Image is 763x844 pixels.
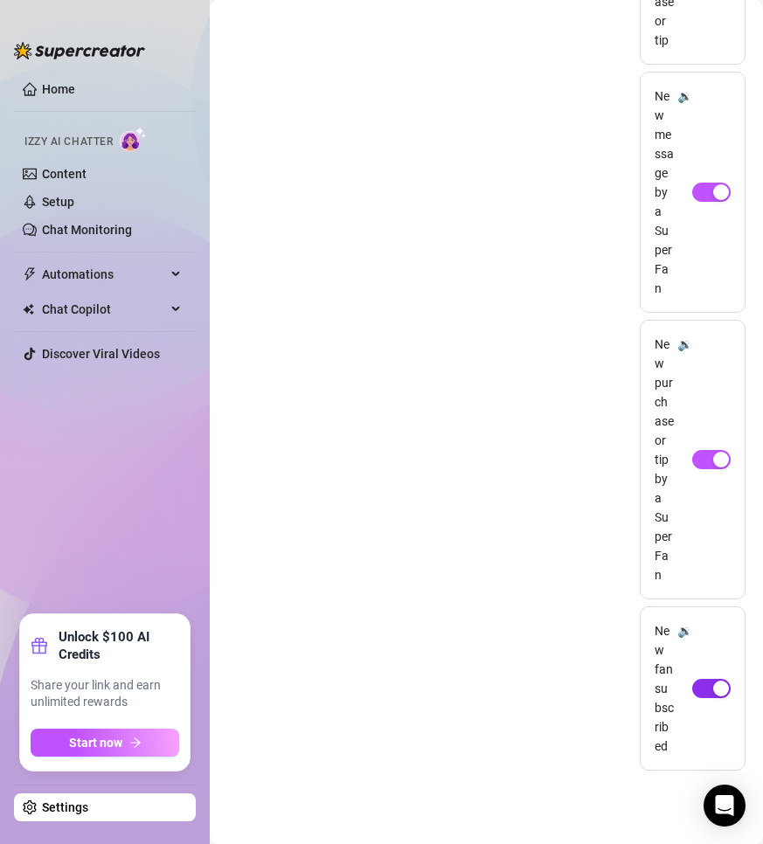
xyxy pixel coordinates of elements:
[655,335,674,585] span: New purchase or tip by a Super Fan
[704,785,746,827] div: Open Intercom Messenger
[31,637,48,654] span: gift
[677,621,692,756] div: 🔉
[24,134,113,150] span: Izzy AI Chatter
[677,335,692,585] div: 🔉
[655,621,674,756] span: New fan subscribed
[129,737,142,749] span: arrow-right
[31,729,179,757] button: Start nowarrow-right
[42,347,160,361] a: Discover Viral Videos
[31,677,179,711] span: Share your link and earn unlimited rewards
[42,82,75,96] a: Home
[42,260,166,288] span: Automations
[655,86,674,298] span: New message by a Super Fan
[14,42,145,59] img: logo-BBDzfeDw.svg
[677,86,692,298] div: 🔉
[59,628,179,663] strong: Unlock $100 AI Credits
[42,195,74,209] a: Setup
[42,167,87,181] a: Content
[23,267,37,281] span: thunderbolt
[120,127,147,152] img: AI Chatter
[42,295,166,323] span: Chat Copilot
[23,303,34,315] img: Chat Copilot
[42,223,132,237] a: Chat Monitoring
[42,800,88,814] a: Settings
[69,736,122,750] span: Start now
